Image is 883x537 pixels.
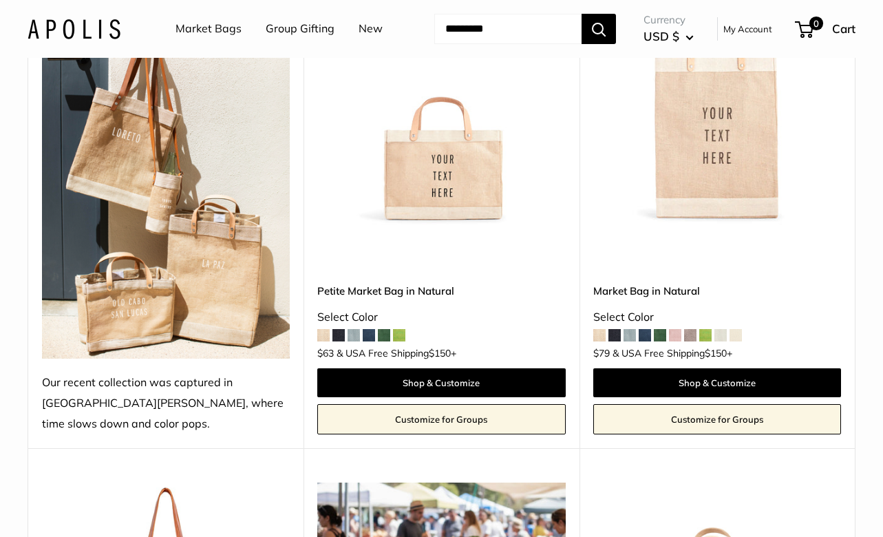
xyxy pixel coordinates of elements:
a: 0 Cart [796,18,855,40]
a: My Account [723,21,772,37]
a: Customize for Groups [317,404,565,434]
a: New [359,19,383,39]
a: Petite Market Bag in Natural [317,283,565,299]
span: & USA Free Shipping + [337,348,456,358]
span: Cart [832,21,855,36]
a: Customize for Groups [593,404,841,434]
input: Search... [434,14,582,44]
a: Shop & Customize [593,368,841,397]
a: Shop & Customize [317,368,565,397]
span: $63 [317,347,334,359]
span: Currency [643,10,694,30]
div: Select Color [593,307,841,328]
a: Market Bag in Natural [593,283,841,299]
iframe: Sign Up via Text for Offers [11,485,147,526]
a: Market Bags [175,19,242,39]
div: Select Color [317,307,565,328]
button: Search [582,14,616,44]
span: USD $ [643,29,679,43]
img: Apolis [28,19,120,39]
span: $150 [705,347,727,359]
button: USD $ [643,25,694,48]
span: 0 [809,17,823,30]
div: Our recent collection was captured in [GEOGRAPHIC_DATA][PERSON_NAME], where time slows down and c... [42,372,290,434]
span: & USA Free Shipping + [613,348,732,358]
span: $150 [429,347,451,359]
span: $79 [593,347,610,359]
a: Group Gifting [266,19,334,39]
